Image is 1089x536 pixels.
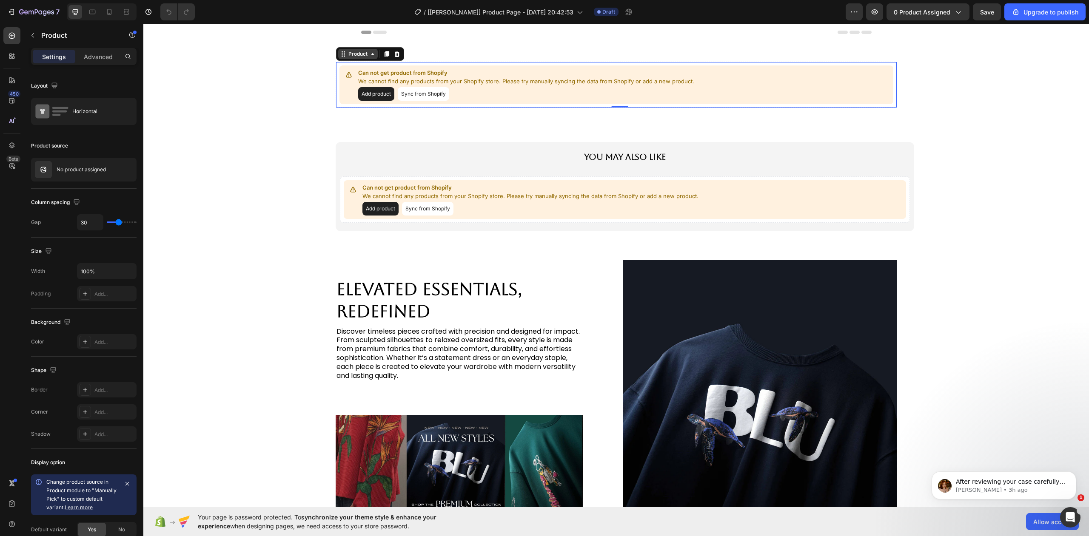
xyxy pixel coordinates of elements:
div: Color [31,338,44,346]
div: Product source [31,142,68,150]
p: Settings [42,52,66,61]
span: [[PERSON_NAME]] Product Page - [DATE] 20:42:53 [428,8,573,17]
h2: Elevated Essentials, Redefined [192,253,439,299]
div: Horizontal [72,102,124,121]
div: Undo/Redo [160,3,195,20]
button: Upgrade to publish [1004,3,1086,20]
div: Product [203,26,226,34]
span: Save [980,9,994,16]
p: Advanced [84,52,113,61]
span: synchronize your theme style & enhance your experience [198,513,436,530]
img: gempages_585275623274971995-24ca6d2b-f21a-47fa-906b-bd811a510be1.jpg [192,391,439,490]
div: Add... [94,408,134,416]
span: Change product source in Product module to "Manually Pick" to custom default variant. [46,479,117,510]
p: Message from Jamie, sent 3h ago [37,33,147,40]
div: Corner [31,408,48,416]
input: Auto [77,215,103,230]
div: Size [31,246,54,257]
div: Column spacing [31,197,82,208]
div: Padding [31,290,51,298]
div: Upgrade to publish [1012,8,1078,17]
button: Sync from Shopify [254,63,306,77]
img: no image transparent [35,161,52,178]
div: Border [31,386,48,394]
button: Sync from Shopify [259,178,310,192]
p: No product assigned [57,167,106,173]
p: Product [41,30,114,40]
div: Width [31,267,45,275]
span: Allow access [1033,517,1072,526]
p: We cannot find any products from your Shopify store. Please try manually syncing the data from Sh... [219,168,555,177]
span: 0 product assigned [894,8,950,17]
p: We cannot find any products from your Shopify store. Please try manually syncing the data from Sh... [215,54,551,62]
iframe: Intercom notifications message [919,454,1089,513]
div: Default variant [31,526,67,533]
p: Discover timeless pieces crafted with precision and designed for impact. From sculpted silhouette... [193,303,439,357]
p: Can not get product from Shopify [215,45,551,54]
iframe: To enrich screen reader interactions, please activate Accessibility in Grammarly extension settings [143,24,1089,507]
span: Your page is password protected. To when designing pages, we need access to your store password. [198,513,470,530]
span: / [424,8,426,17]
div: Shadow [31,430,51,438]
button: Add product [215,63,251,77]
button: Allow access [1026,513,1079,530]
div: Add... [94,431,134,438]
div: Add... [94,290,134,298]
div: Gap [31,218,41,226]
div: Add... [94,386,134,394]
button: 7 [3,3,63,20]
p: You May Also Like [197,128,766,139]
span: No [118,526,125,533]
p: Can not get product from Shopify [219,160,555,168]
div: Background [31,317,72,328]
iframe: Intercom live chat [1060,507,1080,527]
div: Layout [31,80,60,92]
img: gempages_585275623274971995-478e6c9b-a42c-4b53-8840-e8d69b6abbcb.webp [479,236,754,510]
span: Yes [88,526,96,533]
div: 450 [8,91,20,97]
span: After reviewing your case carefully, this matter requires further investigation from the technica... [37,25,146,99]
a: Learn more [65,504,93,510]
button: Save [973,3,1001,20]
button: Add product [219,178,255,192]
div: Add... [94,338,134,346]
p: 7 [56,7,60,17]
button: 0 product assigned [887,3,969,20]
input: Auto [77,264,136,279]
span: Draft [602,8,615,16]
span: 1 [1078,494,1084,501]
div: Display option [31,459,65,466]
div: Beta [6,156,20,162]
div: Shape [31,365,58,376]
